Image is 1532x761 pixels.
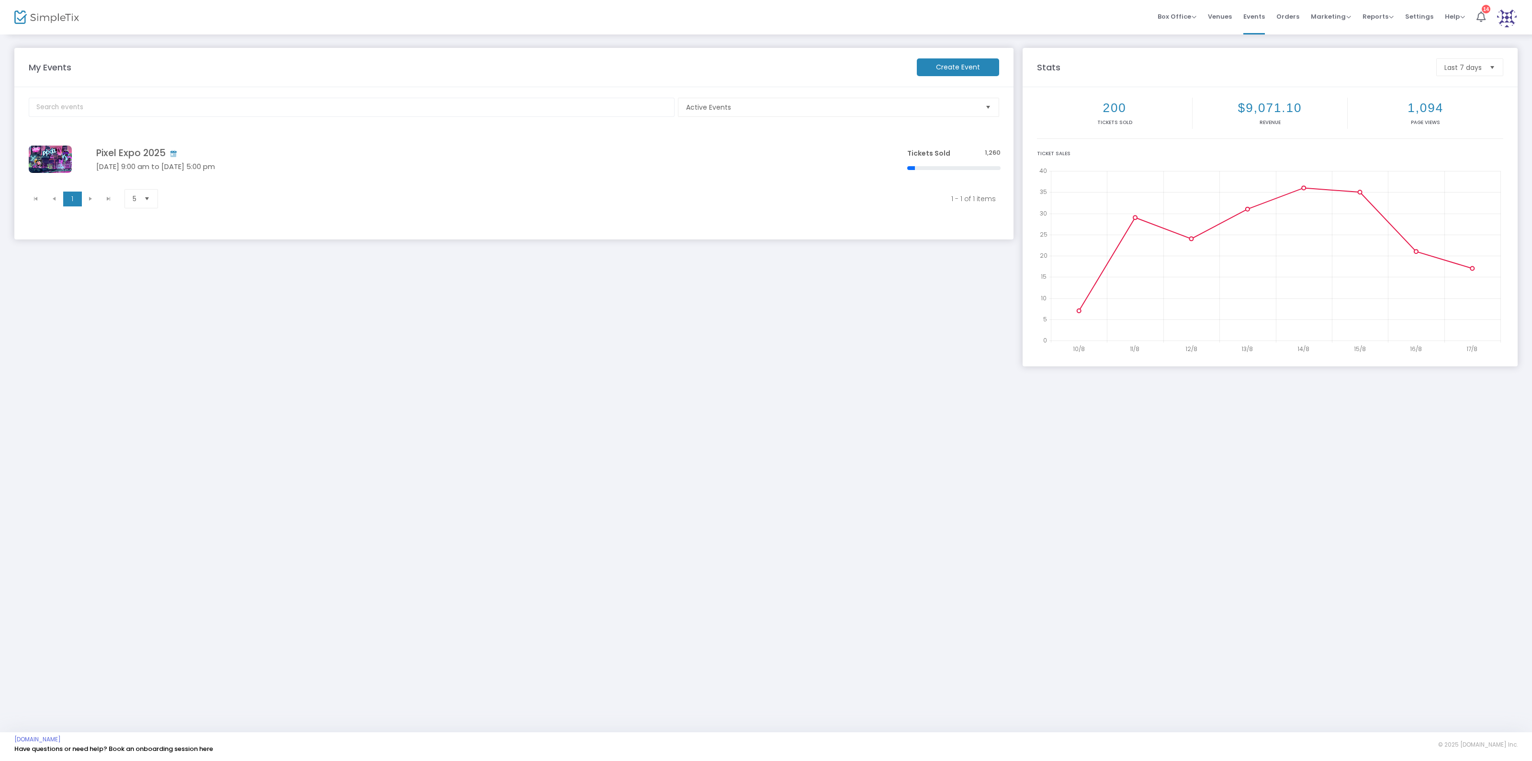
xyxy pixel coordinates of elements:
[1043,315,1047,323] text: 5
[29,98,675,117] input: Search events
[1466,345,1477,353] text: 17/8
[1040,209,1047,217] text: 30
[907,148,950,158] span: Tickets Sold
[96,148,879,159] h4: Pixel Expo 2025
[1158,12,1196,21] span: Box Office
[24,61,912,74] m-panel-title: My Events
[1073,345,1085,353] text: 10/8
[981,98,995,116] button: Select
[1363,12,1394,21] span: Reports
[133,194,136,204] span: 5
[1354,345,1366,353] text: 15/8
[96,162,879,171] h5: [DATE] 9:00 am to [DATE] 5:00 pm
[1039,101,1190,115] h2: 200
[1039,119,1190,126] p: Tickets sold
[1486,59,1499,76] button: Select
[1298,345,1310,353] text: 14/8
[14,736,61,743] a: [DOMAIN_NAME]
[1194,119,1346,126] p: Revenue
[1185,345,1197,353] text: 12/8
[29,146,72,173] img: 638749584533460947Untitleddesign.png
[175,194,996,204] kendo-pager-info: 1 - 1 of 1 items
[23,134,1006,185] div: Data table
[1208,4,1232,29] span: Venues
[1438,741,1518,749] span: © 2025 [DOMAIN_NAME] Inc.
[686,102,978,112] span: Active Events
[1194,101,1346,115] h2: $9,071.10
[1040,251,1048,260] text: 20
[1350,119,1501,126] p: Page Views
[1445,12,1465,21] span: Help
[1041,273,1047,281] text: 15
[1039,167,1047,175] text: 40
[1033,61,1432,74] m-panel-title: Stats
[1482,5,1490,13] div: 14
[14,744,213,753] a: Have questions or need help? Book an onboarding session here
[1405,4,1433,29] span: Settings
[1242,345,1253,353] text: 13/8
[1350,101,1501,115] h2: 1,094
[985,148,1001,158] span: 1,260
[1040,230,1048,238] text: 25
[140,190,154,208] button: Select
[1444,63,1482,72] span: Last 7 days
[1130,345,1139,353] text: 11/8
[1276,4,1299,29] span: Orders
[917,58,999,76] m-button: Create Event
[1041,294,1047,302] text: 10
[1410,345,1422,353] text: 16/8
[1037,150,1503,157] div: Ticket Sales
[1243,4,1265,29] span: Events
[1043,336,1047,344] text: 0
[63,192,81,206] span: Page 1
[1311,12,1351,21] span: Marketing
[1040,188,1047,196] text: 35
